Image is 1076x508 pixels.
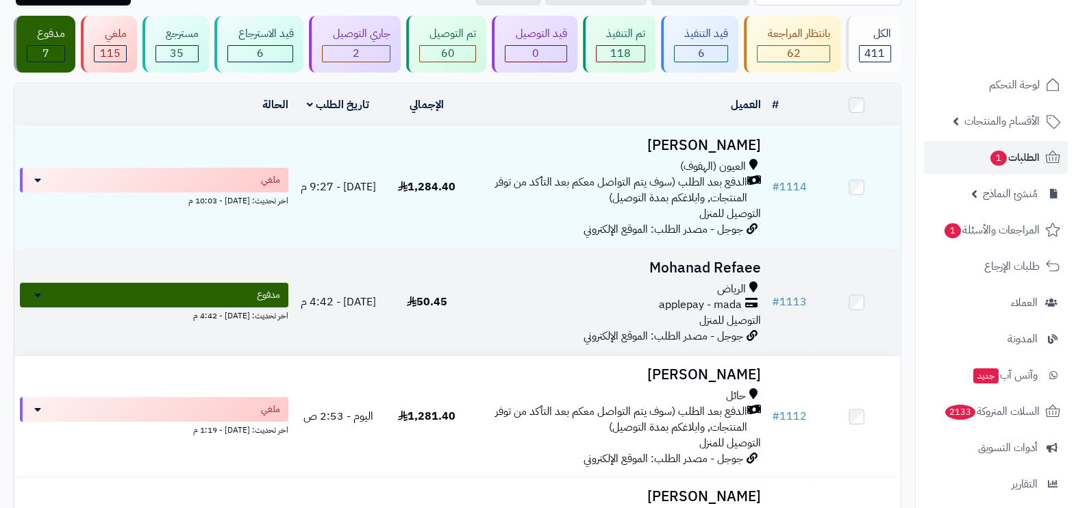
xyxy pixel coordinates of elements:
a: الحالة [262,97,288,113]
a: الإجمالي [410,97,444,113]
span: 50.45 [407,294,447,310]
a: بانتظار المراجعة 62 [741,16,842,73]
span: طلبات الإرجاع [984,257,1040,276]
div: مسترجع [155,26,199,42]
div: تم التنفيذ [596,26,645,42]
a: العملاء [924,286,1068,319]
h3: [PERSON_NAME] [477,489,761,505]
a: قيد الاسترجاع 6 [212,16,306,73]
span: 2 [353,45,360,62]
span: 6 [257,45,264,62]
span: الأقسام والمنتجات [964,112,1040,131]
span: الدفع بعد الطلب (سوف يتم التواصل معكم بعد التأكد من توفر المنتجات, وابلاغكم بمدة التوصيل) [477,175,747,206]
a: وآتس آبجديد [924,359,1068,392]
span: التوصيل للمنزل [699,435,761,451]
div: 62 [758,46,829,62]
span: المدونة [1008,329,1038,348]
span: التوصيل للمنزل [699,205,761,222]
div: 60 [420,46,475,62]
a: لوحة التحكم [924,68,1068,101]
div: 0 [505,46,566,62]
span: [DATE] - 4:42 م [301,294,376,310]
div: اخر تحديث: [DATE] - 1:19 م [20,422,288,436]
span: لوحة التحكم [989,75,1040,94]
span: التقارير [1012,474,1038,494]
span: 1,281.40 [398,408,455,424]
div: 6 [228,46,292,62]
span: الرياض [717,281,746,297]
a: طلبات الإرجاع [924,250,1068,283]
span: 1,284.40 [398,179,455,195]
div: قيد التنفيذ [674,26,728,42]
a: # [772,97,779,113]
span: 118 [610,45,631,62]
span: # [772,408,779,424]
span: ملغي [261,403,280,416]
span: التوصيل للمنزل [699,312,761,329]
h3: [PERSON_NAME] [477,138,761,153]
a: #1114 [772,179,807,195]
span: مدفوع [257,288,280,302]
a: مدفوع 7 [11,16,78,73]
div: الكل [859,26,891,42]
a: ملغي 115 [78,16,139,73]
a: #1113 [772,294,807,310]
span: العيون (الهفوف) [680,159,746,175]
span: # [772,294,779,310]
span: # [772,179,779,195]
span: 2133 [945,405,975,420]
span: [DATE] - 9:27 م [301,179,376,195]
span: 1 [990,151,1007,166]
span: 6 [698,45,705,62]
h3: [PERSON_NAME] [477,367,761,383]
a: الطلبات1 [924,141,1068,174]
a: جاري التوصيل 2 [306,16,403,73]
a: الكل411 [843,16,904,73]
div: 6 [675,46,727,62]
a: تاريخ الطلب [307,97,369,113]
span: 0 [532,45,539,62]
div: قيد الاسترجاع [227,26,293,42]
a: تم التوصيل 60 [403,16,489,73]
div: اخر تحديث: [DATE] - 10:03 م [20,192,288,207]
div: 7 [27,46,64,62]
div: 118 [597,46,645,62]
span: جوجل - مصدر الطلب: الموقع الإلكتروني [584,221,743,238]
span: حائل [726,388,746,404]
span: العملاء [1011,293,1038,312]
h3: Mohanad Refaee [477,260,761,276]
a: قيد التنفيذ 6 [658,16,741,73]
a: قيد التوصيل 0 [489,16,579,73]
div: 2 [323,46,389,62]
span: 7 [42,45,49,62]
div: جاري التوصيل [322,26,390,42]
a: المدونة [924,322,1068,355]
span: 1 [944,223,961,238]
div: 115 [95,46,125,62]
span: جديد [973,368,999,383]
a: السلات المتروكة2133 [924,395,1068,428]
a: التقارير [924,468,1068,500]
span: جوجل - مصدر الطلب: الموقع الإلكتروني [584,328,743,344]
div: تم التوصيل [419,26,476,42]
span: الطلبات [989,148,1040,167]
span: وآتس آب [972,366,1038,385]
span: 60 [441,45,455,62]
span: applepay - mada [659,297,742,313]
a: أدوات التسويق [924,431,1068,464]
span: ملغي [261,173,280,187]
span: 62 [786,45,800,62]
div: قيد التوصيل [505,26,566,42]
span: اليوم - 2:53 ص [303,408,373,424]
a: تم التنفيذ 118 [580,16,658,73]
span: الدفع بعد الطلب (سوف يتم التواصل معكم بعد التأكد من توفر المنتجات, وابلاغكم بمدة التوصيل) [477,404,747,435]
span: 411 [864,45,885,62]
span: 115 [100,45,121,62]
span: السلات المتروكة [944,402,1040,421]
div: بانتظار المراجعة [757,26,829,42]
div: مدفوع [27,26,65,42]
div: ملغي [94,26,126,42]
span: مُنشئ النماذج [983,184,1038,203]
div: اخر تحديث: [DATE] - 4:42 م [20,307,288,322]
span: جوجل - مصدر الطلب: الموقع الإلكتروني [584,450,743,467]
